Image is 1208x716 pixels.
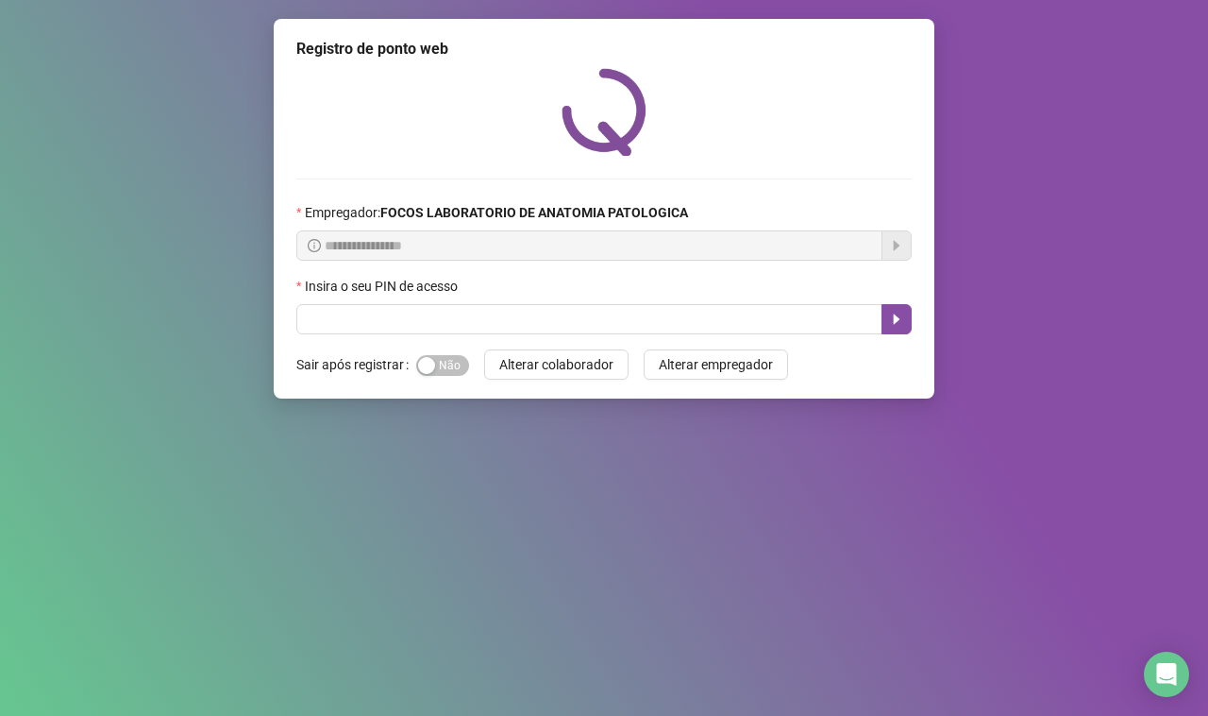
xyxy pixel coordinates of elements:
span: Alterar colaborador [499,354,613,375]
span: Empregador : [305,202,688,223]
button: Alterar colaborador [484,349,629,380]
strong: FOCOS LABORATORIO DE ANATOMIA PATOLOGICA [380,205,688,220]
span: Alterar empregador [659,354,773,375]
span: caret-right [889,312,904,327]
img: QRPoint [562,68,646,156]
div: Registro de ponto web [296,38,912,60]
div: Open Intercom Messenger [1144,652,1189,697]
button: Alterar empregador [644,349,788,380]
span: info-circle [308,239,321,252]
label: Sair após registrar [296,349,416,380]
label: Insira o seu PIN de acesso [296,276,470,297]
